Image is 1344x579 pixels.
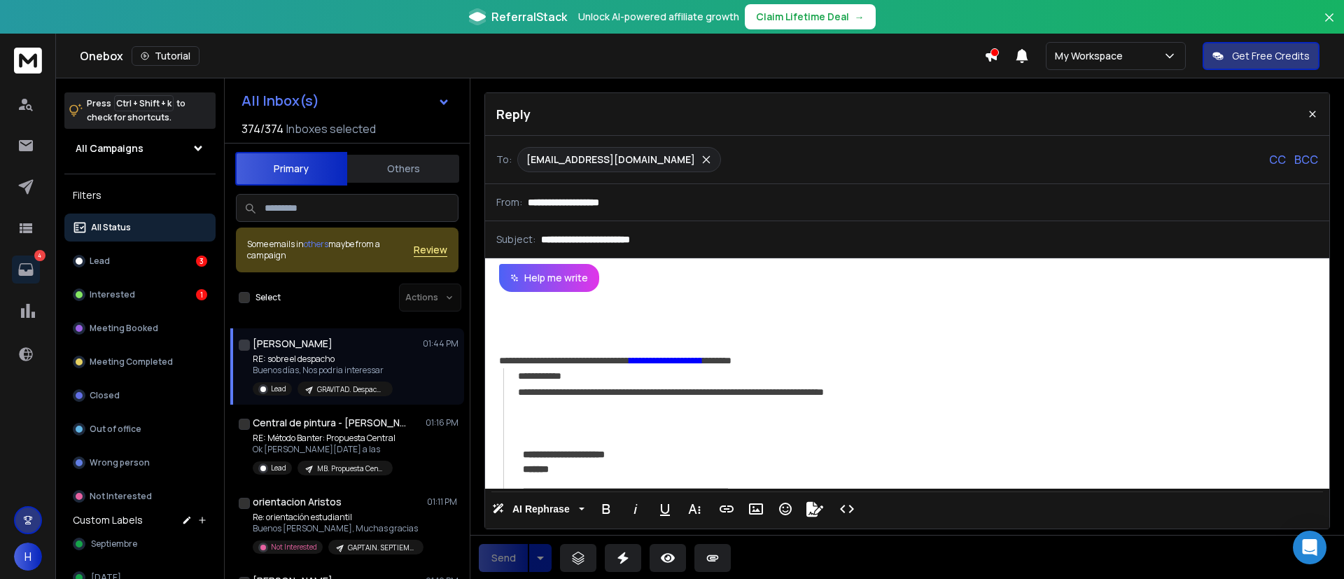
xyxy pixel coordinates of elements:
[14,543,42,571] button: H
[271,384,286,394] p: Lead
[90,424,141,435] p: Out of office
[241,120,283,137] span: 374 / 374
[489,495,587,523] button: AI Rephrase
[523,488,729,543] img: cid%3Aimage001.gif@01DC3919.B9369540
[64,415,216,443] button: Out of office
[253,416,407,430] h1: Central de pintura - [PERSON_NAME]
[90,390,120,401] p: Closed
[73,513,143,527] h3: Custom Labels
[271,542,317,552] p: Not Interested
[64,382,216,410] button: Closed
[253,354,393,365] p: RE: sobre el despacho
[834,495,860,523] button: Code View
[253,512,421,523] p: Re: orientación estudiantil
[743,495,769,523] button: Insert Image (Ctrl+P)
[593,495,619,523] button: Bold (Ctrl+B)
[510,503,573,515] span: AI Rephrase
[91,538,137,550] span: Septiembre
[247,239,414,261] div: Some emails in maybe from a campaign
[64,348,216,376] button: Meeting Completed
[80,46,984,66] div: Onebox
[801,495,828,523] button: Signature
[1055,49,1128,63] p: My Workspace
[196,256,207,267] div: 3
[64,134,216,162] button: All Campaigns
[253,337,332,351] h1: [PERSON_NAME]
[426,417,458,428] p: 01:16 PM
[253,365,393,376] p: Buenos días, Nos podria interessar
[90,256,110,267] p: Lead
[1294,151,1318,168] p: BCC
[255,292,281,303] label: Select
[64,214,216,242] button: All Status
[681,495,708,523] button: More Text
[713,495,740,523] button: Insert Link (Ctrl+K)
[855,10,864,24] span: →
[499,264,599,292] button: Help me write
[317,463,384,474] p: MB. Propuesta Central de Pintura
[34,250,45,261] p: 4
[64,186,216,205] h3: Filters
[64,449,216,477] button: Wrong person
[253,433,395,444] p: RE: Método Banter: Propuesta Central
[64,482,216,510] button: Not Interested
[76,141,143,155] h1: All Campaigns
[253,523,421,534] p: Buenos [PERSON_NAME], Muchas gracias
[90,356,173,368] p: Meeting Completed
[745,4,876,29] button: Claim Lifetime Deal→
[304,238,328,250] span: others
[241,94,319,108] h1: All Inbox(s)
[286,120,376,137] h3: Inboxes selected
[348,543,415,553] p: GAPTAIN. SEPTIEMBRE
[317,384,384,395] p: GRAVITAD. Despachos
[271,463,286,473] p: Lead
[64,247,216,275] button: Lead3
[1269,151,1286,168] p: CC
[90,323,158,334] p: Meeting Booked
[1320,8,1338,42] button: Close banner
[12,256,40,284] a: 4
[230,87,461,115] button: All Inbox(s)
[1232,49,1310,63] p: Get Free Credits
[90,289,135,300] p: Interested
[496,232,535,246] p: Subject:
[1203,42,1319,70] button: Get Free Credits
[496,104,531,124] p: Reply
[90,491,152,502] p: Not Interested
[91,222,131,233] p: All Status
[772,495,799,523] button: Emoticons
[427,496,458,508] p: 01:11 PM
[414,243,447,257] button: Review
[90,457,150,468] p: Wrong person
[64,530,216,558] button: Septiembre
[578,10,739,24] p: Unlock AI-powered affiliate growth
[347,153,459,184] button: Others
[496,153,512,167] p: To:
[652,495,678,523] button: Underline (Ctrl+U)
[253,444,395,455] p: Ok [PERSON_NAME][DATE] a las
[132,46,199,66] button: Tutorial
[253,495,342,509] h1: orientacion Aristos
[196,289,207,300] div: 1
[64,281,216,309] button: Interested1
[87,97,185,125] p: Press to check for shortcuts.
[423,338,458,349] p: 01:44 PM
[526,153,695,167] p: [EMAIL_ADDRESS][DOMAIN_NAME]
[1293,531,1326,564] div: Open Intercom Messenger
[491,8,567,25] span: ReferralStack
[496,195,522,209] p: From:
[235,152,347,186] button: Primary
[114,95,174,111] span: Ctrl + Shift + k
[64,314,216,342] button: Meeting Booked
[622,495,649,523] button: Italic (Ctrl+I)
